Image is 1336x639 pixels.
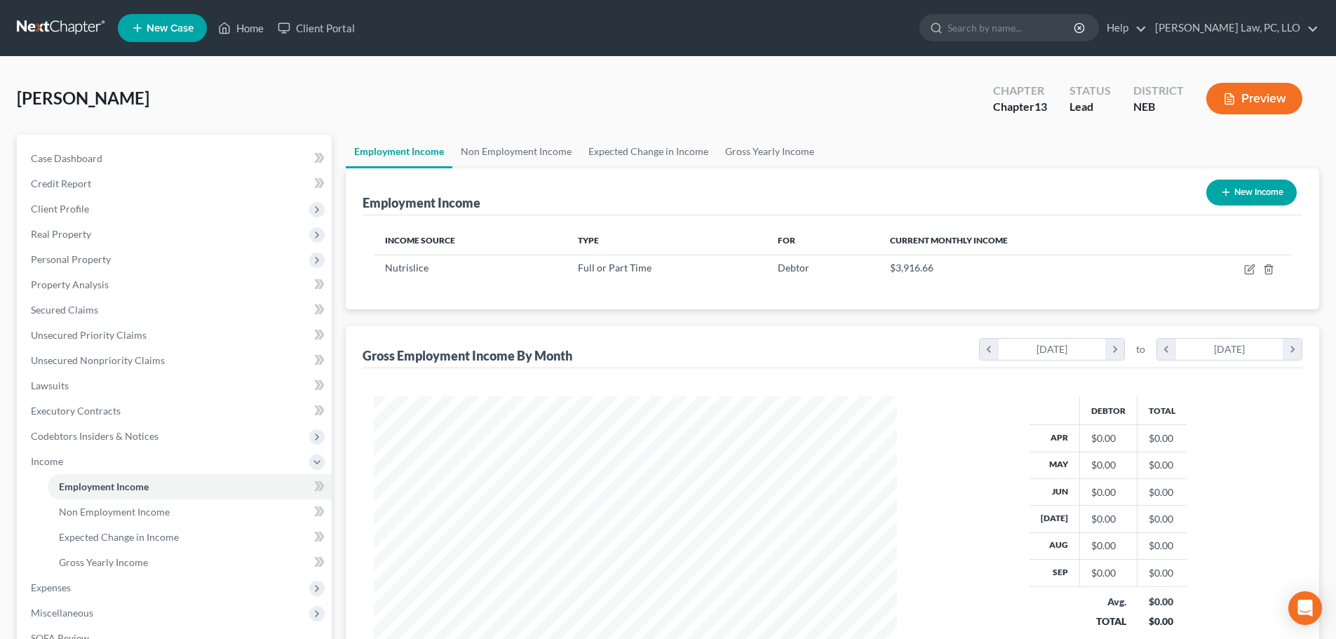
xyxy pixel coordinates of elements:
[31,430,158,442] span: Codebtors Insiders & Notices
[20,323,332,348] a: Unsecured Priority Claims
[31,152,102,164] span: Case Dashboard
[1138,560,1187,586] td: $0.00
[59,506,170,518] span: Non Employment Income
[31,405,121,417] span: Executory Contracts
[48,550,332,575] a: Gross Yearly Income
[59,531,179,543] span: Expected Change in Income
[1138,396,1187,424] th: Total
[31,228,91,240] span: Real Property
[31,329,147,341] span: Unsecured Priority Claims
[1080,396,1138,424] th: Debtor
[1030,452,1080,478] th: May
[1030,560,1080,586] th: Sep
[211,15,271,41] a: Home
[717,135,823,168] a: Gross Yearly Income
[1034,100,1047,113] span: 13
[17,88,149,108] span: [PERSON_NAME]
[1149,595,1176,609] div: $0.00
[20,297,332,323] a: Secured Claims
[1138,425,1187,452] td: $0.00
[31,455,63,467] span: Income
[1091,595,1126,609] div: Avg.
[59,556,148,568] span: Gross Yearly Income
[1206,180,1297,206] button: New Income
[385,235,455,245] span: Income Source
[31,177,91,189] span: Credit Report
[20,348,332,373] a: Unsecured Nonpriority Claims
[385,262,429,274] span: Nutrislice
[1288,591,1322,625] div: Open Intercom Messenger
[59,480,149,492] span: Employment Income
[993,99,1047,115] div: Chapter
[1070,99,1111,115] div: Lead
[48,474,332,499] a: Employment Income
[1091,458,1126,472] div: $0.00
[20,171,332,196] a: Credit Report
[1138,478,1187,505] td: $0.00
[31,304,98,316] span: Secured Claims
[1138,532,1187,559] td: $0.00
[31,354,165,366] span: Unsecured Nonpriority Claims
[1138,506,1187,532] td: $0.00
[1206,83,1302,114] button: Preview
[1091,485,1126,499] div: $0.00
[31,581,71,593] span: Expenses
[363,194,480,211] div: Employment Income
[1091,539,1126,553] div: $0.00
[1100,15,1147,41] a: Help
[1283,339,1302,360] i: chevron_right
[271,15,362,41] a: Client Portal
[1157,339,1176,360] i: chevron_left
[580,135,717,168] a: Expected Change in Income
[980,339,999,360] i: chevron_left
[578,235,599,245] span: Type
[1070,83,1111,99] div: Status
[1136,342,1145,356] span: to
[1149,614,1176,628] div: $0.00
[999,339,1106,360] div: [DATE]
[1133,99,1184,115] div: NEB
[1030,478,1080,505] th: Jun
[578,262,652,274] span: Full or Part Time
[1030,425,1080,452] th: Apr
[20,272,332,297] a: Property Analysis
[890,262,933,274] span: $3,916.66
[31,278,109,290] span: Property Analysis
[31,379,69,391] span: Lawsuits
[1030,532,1080,559] th: Aug
[31,607,93,619] span: Miscellaneous
[20,146,332,171] a: Case Dashboard
[778,262,809,274] span: Debtor
[20,398,332,424] a: Executory Contracts
[1091,614,1126,628] div: TOTAL
[48,499,332,525] a: Non Employment Income
[1148,15,1318,41] a: [PERSON_NAME] Law, PC, LLO
[1091,566,1126,580] div: $0.00
[1091,431,1126,445] div: $0.00
[1091,512,1126,526] div: $0.00
[20,373,332,398] a: Lawsuits
[346,135,452,168] a: Employment Income
[452,135,580,168] a: Non Employment Income
[778,235,795,245] span: For
[363,347,572,364] div: Gross Employment Income By Month
[1030,506,1080,532] th: [DATE]
[147,23,194,34] span: New Case
[890,235,1008,245] span: Current Monthly Income
[1133,83,1184,99] div: District
[993,83,1047,99] div: Chapter
[1105,339,1124,360] i: chevron_right
[48,525,332,550] a: Expected Change in Income
[31,203,89,215] span: Client Profile
[947,15,1076,41] input: Search by name...
[1176,339,1283,360] div: [DATE]
[31,253,111,265] span: Personal Property
[1138,452,1187,478] td: $0.00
